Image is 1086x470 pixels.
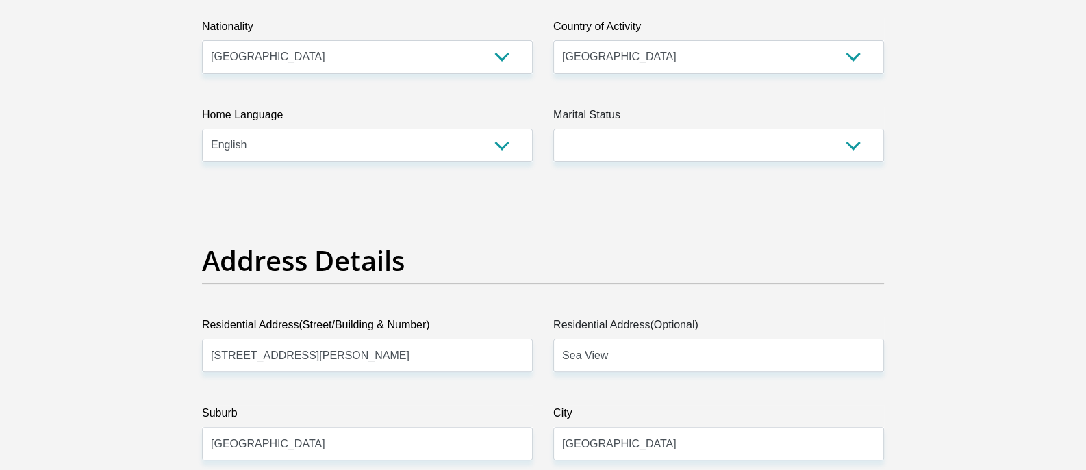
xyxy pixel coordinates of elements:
label: Nationality [202,18,533,40]
h2: Address Details [202,244,884,277]
input: Address line 2 (Optional) [553,339,884,372]
label: Marital Status [553,107,884,129]
label: Country of Activity [553,18,884,40]
input: Valid residential address [202,339,533,372]
label: Suburb [202,405,533,427]
input: Suburb [202,427,533,460]
label: Residential Address(Street/Building & Number) [202,317,533,339]
label: Home Language [202,107,533,129]
input: City [553,427,884,460]
label: City [553,405,884,427]
label: Residential Address(Optional) [553,317,884,339]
